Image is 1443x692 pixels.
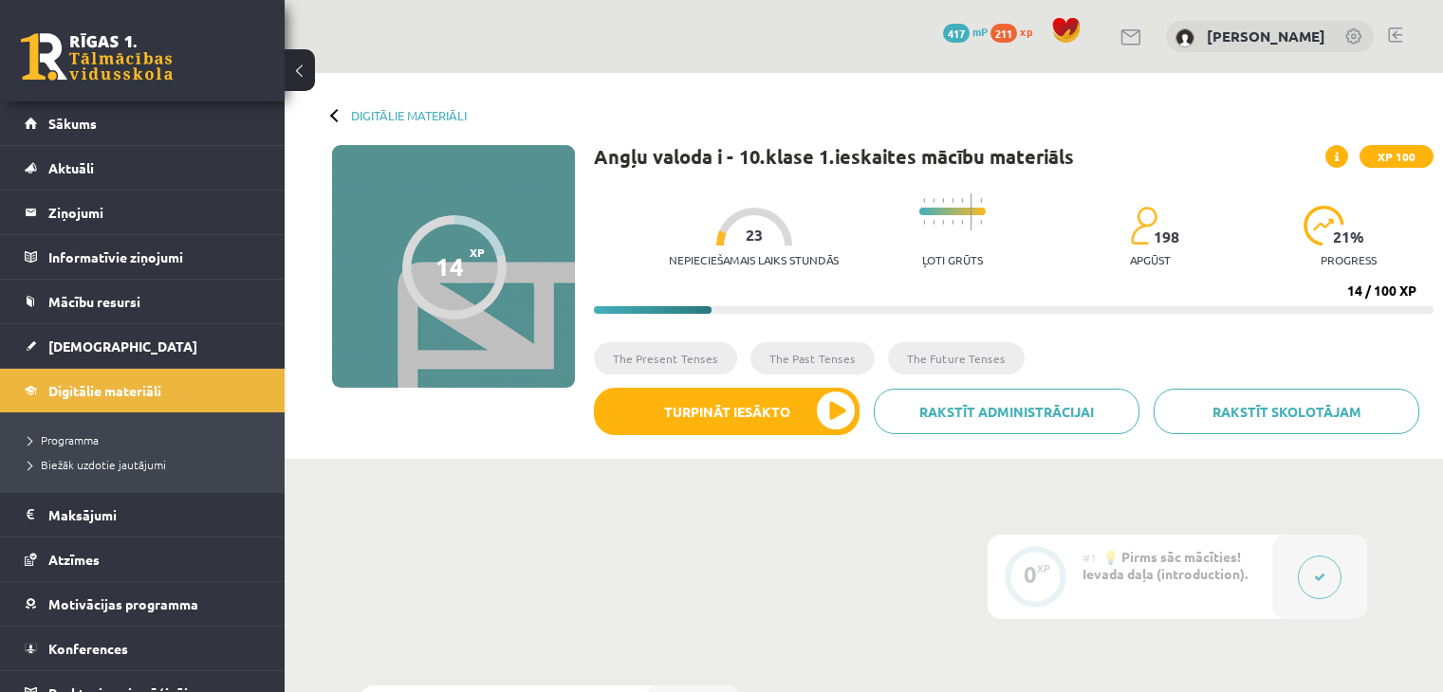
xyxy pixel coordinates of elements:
h1: Angļu valoda i - 10.klase 1.ieskaites mācību materiāls [594,145,1074,168]
a: Rakstīt administrācijai [874,389,1139,434]
legend: Maksājumi [48,493,261,537]
span: xp [1020,24,1032,39]
span: Atzīmes [48,551,100,568]
li: The Future Tenses [888,342,1025,374]
a: Digitālie materiāli [25,369,261,412]
div: 14 [435,252,464,281]
span: Programma [28,432,99,447]
a: 211 xp [990,24,1042,39]
img: icon-short-line-57e1e144782c952c97e751825c79c345078a6d821885a25fce030b3d8c18986b.svg [952,198,953,203]
div: 0 [1024,566,1037,583]
a: Programma [28,431,266,448]
span: 23 [746,227,763,244]
span: XP 100 [1360,145,1434,168]
span: 💡 Pirms sāc mācīties! Ievada daļa (introduction). [1082,548,1248,582]
img: students-c634bb4e5e11cddfef0936a35e636f08e4e9abd3cc4e673bd6f9a4125e45ecb1.svg [1130,206,1157,246]
div: XP [1037,563,1050,574]
a: Mācību resursi [25,280,261,323]
span: Digitālie materiāli [48,382,161,399]
span: 21 % [1333,228,1365,246]
a: Aktuāli [25,146,261,190]
a: Motivācijas programma [25,582,261,626]
span: Biežāk uzdotie jautājumi [28,457,166,472]
img: icon-short-line-57e1e144782c952c97e751825c79c345078a6d821885a25fce030b3d8c18986b.svg [923,220,925,225]
p: apgūst [1130,253,1171,266]
span: 211 [990,24,1017,43]
img: icon-short-line-57e1e144782c952c97e751825c79c345078a6d821885a25fce030b3d8c18986b.svg [980,198,982,203]
a: Biežāk uzdotie jautājumi [28,456,266,473]
li: The Past Tenses [750,342,875,374]
button: Turpināt iesākto [594,388,860,435]
img: icon-short-line-57e1e144782c952c97e751825c79c345078a6d821885a25fce030b3d8c18986b.svg [961,198,963,203]
a: Konferences [25,627,261,670]
img: icon-short-line-57e1e144782c952c97e751825c79c345078a6d821885a25fce030b3d8c18986b.svg [961,220,963,225]
img: icon-short-line-57e1e144782c952c97e751825c79c345078a6d821885a25fce030b3d8c18986b.svg [980,220,982,225]
span: 417 [943,24,970,43]
p: Ļoti grūts [922,253,983,266]
p: Nepieciešamais laiks stundās [669,253,839,266]
legend: Informatīvie ziņojumi [48,235,261,279]
img: Kristiāna Jansone [1175,28,1194,47]
span: XP [470,246,485,259]
legend: Ziņojumi [48,191,261,234]
a: Digitālie materiāli [351,108,467,122]
span: Sākums [48,115,97,132]
img: icon-short-line-57e1e144782c952c97e751825c79c345078a6d821885a25fce030b3d8c18986b.svg [923,198,925,203]
a: Atzīmes [25,537,261,581]
img: icon-short-line-57e1e144782c952c97e751825c79c345078a6d821885a25fce030b3d8c18986b.svg [952,220,953,225]
a: 417 mP [943,24,988,39]
a: Rakstīt skolotājam [1154,389,1419,434]
a: Rīgas 1. Tālmācības vidusskola [21,33,173,81]
span: Motivācijas programma [48,595,198,612]
img: icon-progress-161ccf0a02000e728c5f80fcf4c31c7af3da0e1684b2b1d7c360e028c24a22f1.svg [1304,206,1344,246]
img: icon-short-line-57e1e144782c952c97e751825c79c345078a6d821885a25fce030b3d8c18986b.svg [942,220,944,225]
img: icon-short-line-57e1e144782c952c97e751825c79c345078a6d821885a25fce030b3d8c18986b.svg [933,198,934,203]
a: Maksājumi [25,493,261,537]
span: Aktuāli [48,159,94,176]
span: 198 [1154,228,1179,246]
p: progress [1321,253,1377,266]
span: #1 [1082,550,1097,565]
span: [DEMOGRAPHIC_DATA] [48,337,197,355]
a: [PERSON_NAME] [1207,27,1325,46]
img: icon-short-line-57e1e144782c952c97e751825c79c345078a6d821885a25fce030b3d8c18986b.svg [942,198,944,203]
span: Konferences [48,640,128,657]
a: Informatīvie ziņojumi [25,235,261,279]
span: mP [972,24,988,39]
span: Mācību resursi [48,293,140,310]
a: [DEMOGRAPHIC_DATA] [25,324,261,368]
li: The Present Tenses [594,342,737,374]
a: Sākums [25,101,261,145]
img: icon-short-line-57e1e144782c952c97e751825c79c345078a6d821885a25fce030b3d8c18986b.svg [933,220,934,225]
img: icon-long-line-d9ea69661e0d244f92f715978eff75569469978d946b2353a9bb055b3ed8787d.svg [971,193,972,230]
a: Ziņojumi [25,191,261,234]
